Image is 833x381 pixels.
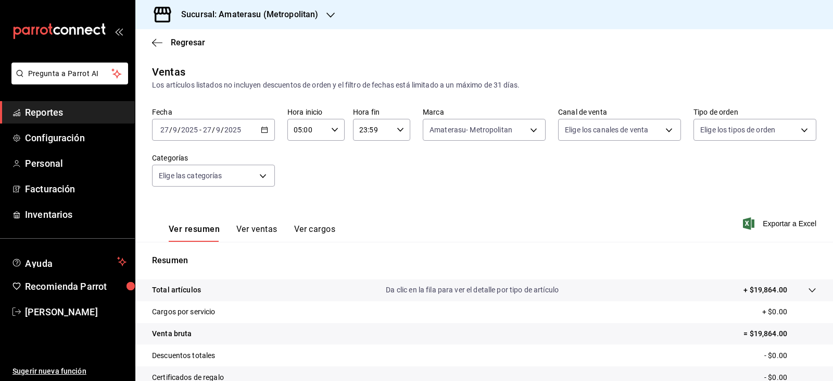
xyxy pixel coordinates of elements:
button: Pregunta a Parrot AI [11,63,128,84]
input: -- [216,126,221,134]
button: Ver cargos [294,224,336,242]
input: -- [203,126,212,134]
p: Venta bruta [152,328,192,339]
div: navigation tabs [169,224,335,242]
span: Reportes [25,105,127,119]
span: / [212,126,215,134]
p: + $0.00 [762,306,816,317]
input: -- [172,126,178,134]
span: [PERSON_NAME] [25,305,127,319]
button: Ver ventas [236,224,277,242]
p: Descuentos totales [152,350,215,361]
div: Los artículos listados no incluyen descuentos de orden y el filtro de fechas está limitado a un m... [152,80,816,91]
a: Pregunta a Parrot AI [7,76,128,87]
span: Elige los canales de venta [565,125,648,135]
span: Elige las categorías [159,170,222,181]
label: Tipo de orden [693,108,816,116]
p: - $0.00 [764,350,816,361]
span: Personal [25,156,127,170]
span: Facturación [25,182,127,196]
div: Ventas [152,64,185,80]
button: Regresar [152,38,205,47]
span: Recomienda Parrot [25,279,127,293]
h3: Sucursal: Amaterasu (Metropolitan) [173,8,318,21]
span: / [221,126,224,134]
p: + $19,864.00 [743,285,787,296]
p: Resumen [152,254,816,267]
span: / [169,126,172,134]
span: Regresar [171,38,205,47]
button: Exportar a Excel [745,217,816,230]
label: Hora fin [353,108,410,116]
label: Hora inicio [287,108,345,116]
p: Total artículos [152,285,201,296]
span: / [178,126,181,134]
input: ---- [224,126,242,134]
label: Canal de venta [558,108,681,116]
p: = $19,864.00 [743,328,816,339]
label: Categorías [152,154,275,162]
label: Fecha [152,108,275,116]
p: Da clic en la fila para ver el detalle por tipo de artículo [386,285,559,296]
span: Configuración [25,131,127,145]
span: Sugerir nueva función [12,366,127,377]
input: ---- [181,126,198,134]
span: Ayuda [25,255,113,268]
span: Pregunta a Parrot AI [28,68,112,79]
span: - [199,126,201,134]
input: -- [160,126,169,134]
button: Ver resumen [169,224,220,242]
label: Marca [423,108,546,116]
span: Inventarios [25,207,127,222]
button: open_drawer_menu [115,27,123,35]
p: Cargos por servicio [152,306,216,317]
span: Amaterasu- Metropolitan [430,125,512,135]
span: Elige los tipos de orden [700,125,775,135]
